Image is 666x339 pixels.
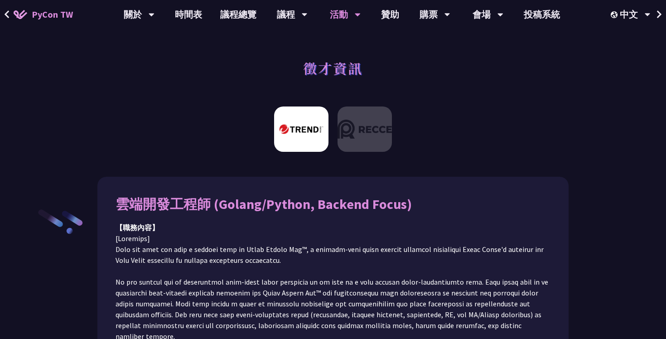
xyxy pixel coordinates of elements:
[274,107,328,152] img: 趨勢科技 Trend Micro
[116,195,550,213] div: 雲端開發工程師 (Golang/Python, Backend Focus)
[303,54,363,82] h1: 徵才資訊
[32,8,73,21] span: PyCon TW
[338,107,392,152] img: Recce | join us
[14,10,27,19] img: Home icon of PyCon TW 2025
[5,3,82,26] a: PyCon TW
[611,11,620,18] img: Locale Icon
[116,222,550,233] div: 【職務內容】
